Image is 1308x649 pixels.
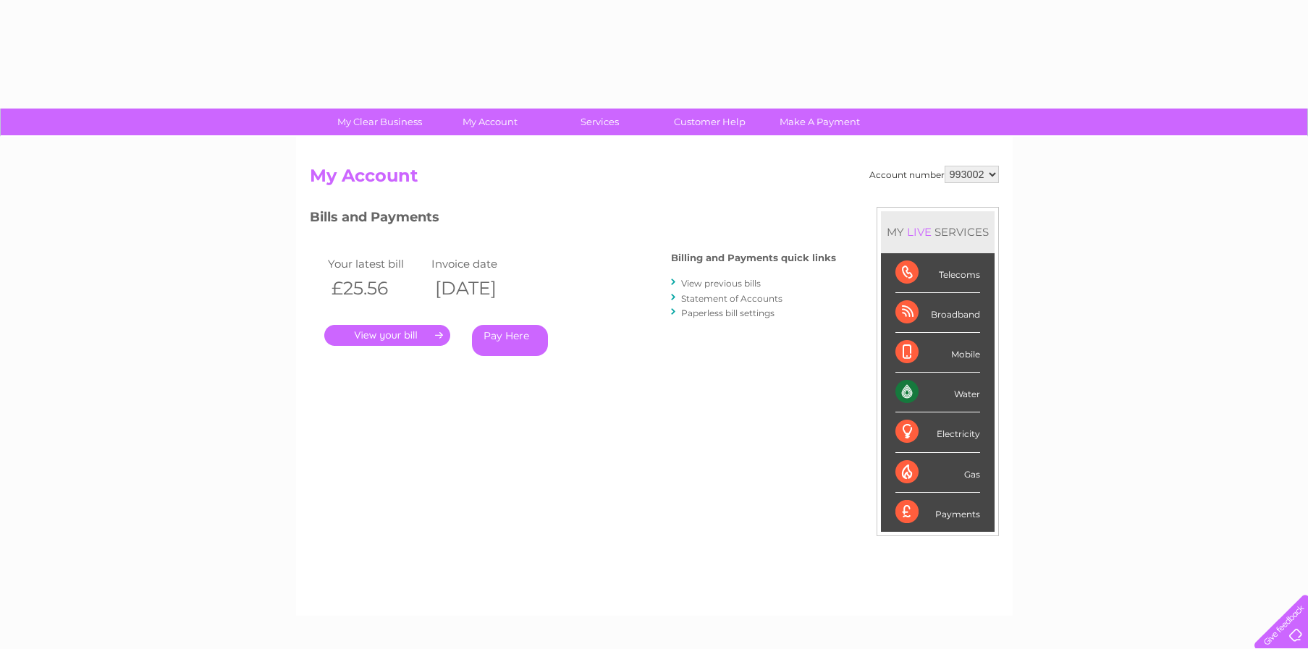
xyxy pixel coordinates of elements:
[895,373,980,412] div: Water
[650,109,769,135] a: Customer Help
[324,273,429,303] th: £25.56
[895,453,980,493] div: Gas
[671,253,836,263] h4: Billing and Payments quick links
[881,211,995,253] div: MY SERVICES
[869,166,999,183] div: Account number
[760,109,879,135] a: Make A Payment
[324,254,429,273] td: Your latest bill
[428,254,532,273] td: Invoice date
[428,273,532,303] th: [DATE]
[430,109,549,135] a: My Account
[895,493,980,532] div: Payments
[895,253,980,293] div: Telecoms
[310,207,836,232] h3: Bills and Payments
[904,225,934,239] div: LIVE
[895,333,980,373] div: Mobile
[895,293,980,333] div: Broadband
[681,307,775,318] a: Paperless bill settings
[324,325,450,346] a: .
[540,109,659,135] a: Services
[895,412,980,452] div: Electricity
[310,166,999,193] h2: My Account
[472,325,548,356] a: Pay Here
[681,278,761,289] a: View previous bills
[320,109,439,135] a: My Clear Business
[681,293,782,304] a: Statement of Accounts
